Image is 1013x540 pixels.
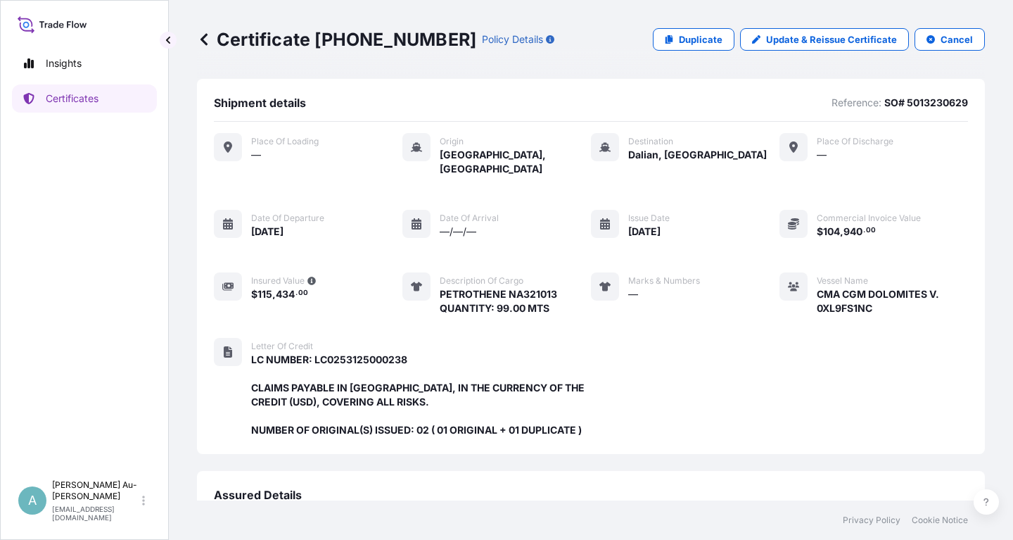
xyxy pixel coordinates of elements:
span: , [840,227,843,237]
p: Insights [46,56,82,70]
span: $ [251,289,257,299]
span: 940 [843,227,862,237]
span: Commercial Invoice Value [817,213,921,224]
p: [PERSON_NAME] Au-[PERSON_NAME] [52,479,139,502]
span: Destination [628,136,673,147]
span: PETROTHENE NA321013 QUANTITY: 99.00 MTS [440,287,557,315]
p: Certificate [PHONE_NUMBER] [197,28,476,51]
a: Update & Reissue Certificate [740,28,909,51]
span: Place of Loading [251,136,319,147]
a: Duplicate [653,28,734,51]
span: . [863,228,865,233]
span: LC NUMBER: LC0253125000238 CLAIMS PAYABLE IN [GEOGRAPHIC_DATA], IN THE CURRENCY OF THE CREDIT (US... [251,353,591,437]
p: Duplicate [679,32,722,46]
button: Cancel [915,28,985,51]
p: Update & Reissue Certificate [766,32,897,46]
span: Marks & Numbers [628,275,700,287]
p: Policy Details [482,32,543,46]
a: Cookie Notice [912,515,968,526]
span: [DATE] [628,225,661,239]
span: Date of departure [251,213,324,224]
span: — [251,148,261,162]
a: Certificates [12,84,157,113]
span: Issue Date [628,213,670,224]
a: Insights [12,49,157,77]
span: Shipment details [214,96,306,110]
span: Insured Value [251,275,305,287]
span: [DATE] [251,225,283,239]
p: Cancel [941,32,973,46]
span: Date of arrival [440,213,499,224]
span: . [295,291,298,296]
span: CMA CGM DOLOMITES V. 0XL9FS1NC [817,287,968,315]
span: A [28,494,37,508]
p: Reference: [832,96,881,110]
span: , [272,289,276,299]
span: 104 [823,227,840,237]
p: [EMAIL_ADDRESS][DOMAIN_NAME] [52,505,139,522]
p: Certificates [46,92,98,106]
span: Description of cargo [440,275,523,287]
span: $ [817,227,823,237]
p: SO# 5013230629 [884,96,968,110]
span: 115 [257,289,272,299]
span: Vessel Name [817,275,868,287]
span: 00 [298,291,308,296]
span: Letter of Credit [251,341,313,352]
span: 00 [866,228,876,233]
span: [GEOGRAPHIC_DATA], [GEOGRAPHIC_DATA] [440,148,591,176]
span: Assured Details [214,488,302,502]
span: — [817,148,827,162]
a: Privacy Policy [843,515,900,526]
span: — [628,287,638,301]
span: —/—/— [440,225,476,239]
span: Place of discharge [817,136,893,147]
span: Dalian, [GEOGRAPHIC_DATA] [628,148,767,162]
span: 434 [276,289,295,299]
span: Origin [440,136,464,147]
